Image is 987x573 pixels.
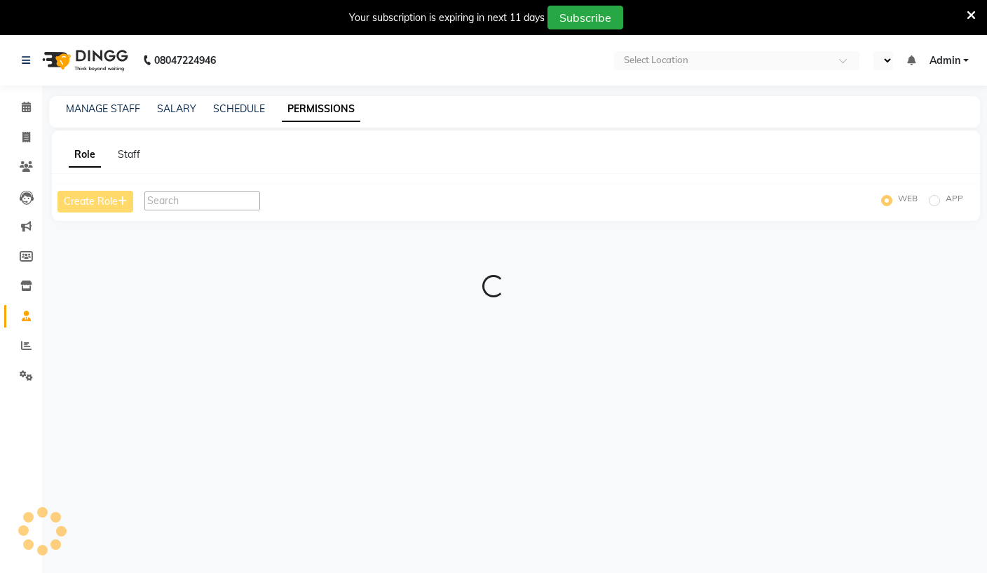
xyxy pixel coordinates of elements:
div: Select Location [624,53,688,67]
a: Staff [118,148,140,161]
a: SCHEDULE [213,102,265,115]
b: 08047224946 [154,41,216,80]
a: SALARY [157,102,196,115]
input: Search [144,191,260,210]
div: Your subscription is expiring in next 11 days [349,11,545,25]
button: Create Role [57,191,133,213]
img: logo [36,41,132,80]
a: Role [69,142,101,168]
label: WEB [898,192,918,209]
button: Subscribe [547,6,623,29]
a: PERMISSIONS [282,97,360,122]
a: MANAGE STAFF [66,102,140,115]
span: Admin [930,53,960,68]
label: APP [946,192,963,209]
